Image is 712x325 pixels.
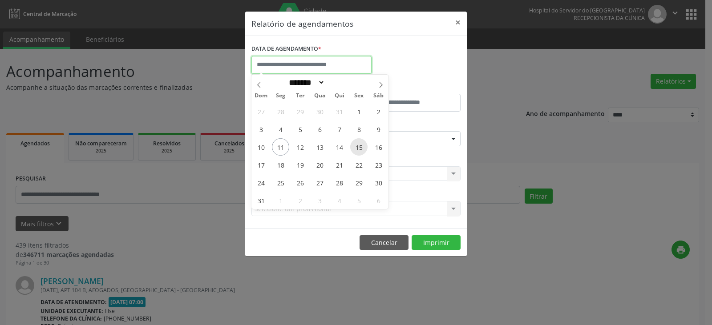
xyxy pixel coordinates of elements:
span: Agosto 17, 2025 [252,156,270,173]
span: Julho 29, 2025 [291,103,309,120]
span: Agosto 9, 2025 [370,120,387,138]
span: Agosto 2, 2025 [370,103,387,120]
span: Agosto 12, 2025 [291,138,309,156]
span: Agosto 22, 2025 [350,156,368,173]
span: Sáb [369,93,388,99]
span: Ter [291,93,310,99]
label: ATÉ [358,80,461,94]
span: Agosto 28, 2025 [331,174,348,191]
span: Agosto 23, 2025 [370,156,387,173]
span: Agosto 10, 2025 [252,138,270,156]
span: Sex [349,93,369,99]
span: Agosto 30, 2025 [370,174,387,191]
select: Month [286,78,325,87]
span: Agosto 8, 2025 [350,120,368,138]
span: Agosto 21, 2025 [331,156,348,173]
h5: Relatório de agendamentos [251,18,353,29]
span: Agosto 16, 2025 [370,138,387,156]
span: Julho 28, 2025 [272,103,289,120]
span: Setembro 5, 2025 [350,192,368,209]
span: Agosto 25, 2025 [272,174,289,191]
span: Agosto 14, 2025 [331,138,348,156]
span: Julho 27, 2025 [252,103,270,120]
span: Agosto 7, 2025 [331,120,348,138]
span: Agosto 18, 2025 [272,156,289,173]
label: DATA DE AGENDAMENTO [251,42,321,56]
span: Setembro 3, 2025 [311,192,328,209]
span: Agosto 4, 2025 [272,120,289,138]
button: Imprimir [412,235,461,250]
span: Agosto 26, 2025 [291,174,309,191]
span: Agosto 31, 2025 [252,192,270,209]
span: Agosto 5, 2025 [291,120,309,138]
span: Setembro 6, 2025 [370,192,387,209]
span: Agosto 11, 2025 [272,138,289,156]
span: Qua [310,93,330,99]
span: Setembro 2, 2025 [291,192,309,209]
span: Agosto 15, 2025 [350,138,368,156]
span: Setembro 4, 2025 [331,192,348,209]
span: Agosto 20, 2025 [311,156,328,173]
span: Agosto 19, 2025 [291,156,309,173]
span: Agosto 27, 2025 [311,174,328,191]
span: Qui [330,93,349,99]
span: Agosto 6, 2025 [311,120,328,138]
span: Seg [271,93,291,99]
span: Dom [251,93,271,99]
button: Close [449,12,467,33]
span: Julho 30, 2025 [311,103,328,120]
span: Agosto 29, 2025 [350,174,368,191]
span: Agosto 1, 2025 [350,103,368,120]
span: Agosto 24, 2025 [252,174,270,191]
span: Setembro 1, 2025 [272,192,289,209]
button: Cancelar [360,235,409,250]
span: Agosto 3, 2025 [252,120,270,138]
span: Julho 31, 2025 [331,103,348,120]
span: Agosto 13, 2025 [311,138,328,156]
input: Year [325,78,354,87]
